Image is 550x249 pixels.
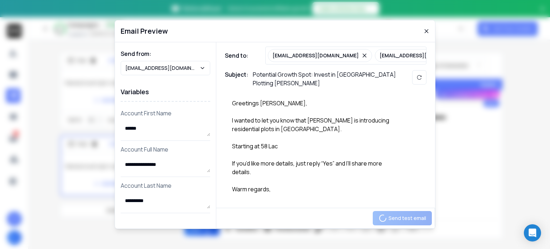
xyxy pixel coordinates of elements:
h1: Variables [121,82,210,102]
h1: Subject: [225,70,249,87]
p: Account Last Name [121,181,210,190]
div: Greetings [PERSON_NAME], I wanted to let you know that [PERSON_NAME] is introducing residential p... [225,92,404,195]
p: [EMAIL_ADDRESS][DOMAIN_NAME] [380,52,466,59]
p: [EMAIL_ADDRESS][DOMAIN_NAME] [125,64,199,72]
p: Potential Growth Spot: Invest in [GEOGRAPHIC_DATA] Plotting [PERSON_NAME] [253,70,396,87]
p: Account First Name [121,109,210,118]
h1: Email Preview [121,26,168,36]
div: Open Intercom Messenger [524,224,541,241]
h1: Send to: [225,51,254,60]
p: [EMAIL_ADDRESS][DOMAIN_NAME] [272,52,359,59]
h1: Send from: [121,49,210,58]
p: Account Full Name [121,145,210,154]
